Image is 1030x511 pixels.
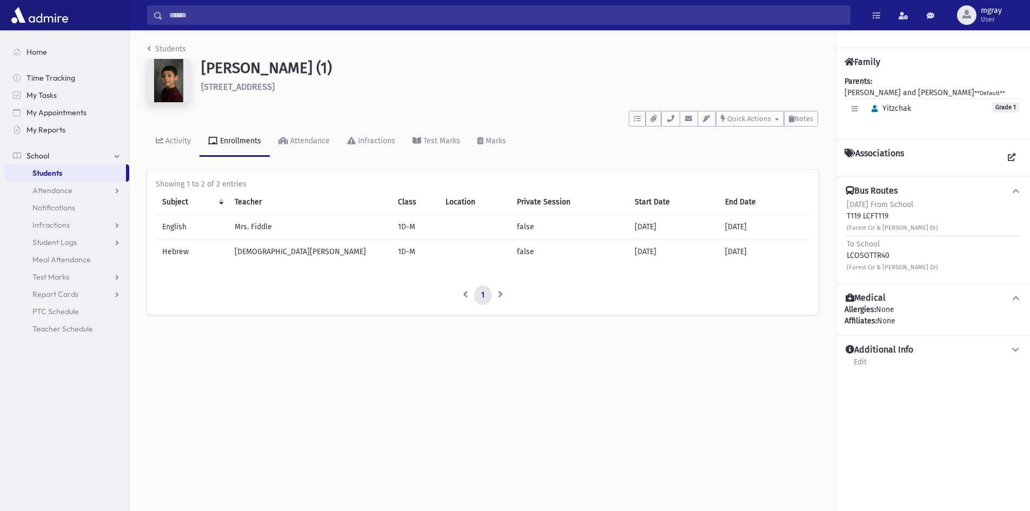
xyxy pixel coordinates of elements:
[147,43,186,59] nav: breadcrumb
[439,190,510,215] th: Location
[156,190,228,215] th: Subject
[510,190,628,215] th: Private Session
[847,199,938,233] div: T119 LCFT119
[32,220,70,230] span: Infractions
[228,215,391,240] td: Mrs. Fiddle
[32,272,69,282] span: Test Marks
[847,200,913,209] span: [DATE] From School
[4,182,129,199] a: Attendance
[391,190,439,215] th: Class
[163,5,850,25] input: Search
[26,125,65,135] span: My Reports
[26,47,47,57] span: Home
[4,268,129,286] a: Test Marks
[4,286,129,303] a: Report Cards
[32,307,79,316] span: PTC Schedule
[32,168,62,178] span: Students
[992,102,1019,112] span: Grade 1
[4,234,129,251] a: Student Logs
[26,73,75,83] span: Time Tracking
[270,127,338,157] a: Attendance
[847,264,938,271] small: (Forest Cir & [PERSON_NAME] Dr)
[32,255,91,264] span: Meal Attendance
[716,111,784,127] button: Quick Actions
[847,240,880,249] span: To School
[845,305,876,314] b: Allergies:
[32,237,77,247] span: Student Logs
[845,76,1021,130] div: [PERSON_NAME] and [PERSON_NAME]
[1002,148,1021,168] a: View all Associations
[628,215,719,240] td: [DATE]
[846,293,886,304] h4: Medical
[156,215,228,240] td: English
[156,178,809,190] div: Showing 1 to 2 of 2 entries
[32,324,93,334] span: Teacher Schedule
[4,121,129,138] a: My Reports
[404,127,469,157] a: Test Marks
[288,136,330,145] div: Attendance
[628,240,719,264] td: [DATE]
[26,151,49,161] span: School
[719,240,809,264] td: [DATE]
[228,190,391,215] th: Teacher
[4,43,129,61] a: Home
[4,69,129,87] a: Time Tracking
[391,215,439,240] td: 1D-M
[784,111,818,127] button: Notes
[391,240,439,264] td: 1D-M
[847,238,938,273] div: LCOSOTTR40
[846,185,898,197] h4: Bus Routes
[4,303,129,320] a: PTC Schedule
[483,136,506,145] div: Marks
[794,115,813,123] span: Notes
[981,6,1002,15] span: mgray
[867,104,911,113] span: Yitzchak
[4,320,129,337] a: Teacher Schedule
[981,15,1002,24] span: User
[4,251,129,268] a: Meal Attendance
[4,199,129,216] a: Notifications
[156,240,228,264] td: Hebrew
[356,136,395,145] div: Infractions
[32,203,75,213] span: Notifications
[4,147,129,164] a: School
[727,115,771,123] span: Quick Actions
[218,136,261,145] div: Enrollments
[201,59,818,77] h1: [PERSON_NAME] (1)
[846,344,913,356] h4: Additional Info
[147,44,186,54] a: Students
[4,104,129,121] a: My Appointments
[719,215,809,240] td: [DATE]
[201,82,818,92] h6: [STREET_ADDRESS]
[4,87,129,104] a: My Tasks
[474,286,491,305] a: 1
[845,304,1021,327] div: None
[845,316,877,326] b: Affiliates:
[200,127,270,157] a: Enrollments
[32,289,78,299] span: Report Cards
[510,215,628,240] td: false
[845,344,1021,356] button: Additional Info
[845,77,872,86] b: Parents:
[845,185,1021,197] button: Bus Routes
[32,185,72,195] span: Attendance
[26,90,57,100] span: My Tasks
[163,136,191,145] div: Activity
[847,224,938,231] small: (Forest Cir & [PERSON_NAME] Dr)
[228,240,391,264] td: [DEMOGRAPHIC_DATA][PERSON_NAME]
[845,315,1021,327] div: None
[469,127,515,157] a: Marks
[147,127,200,157] a: Activity
[4,164,126,182] a: Students
[338,127,404,157] a: Infractions
[9,4,71,26] img: AdmirePro
[421,136,460,145] div: Test Marks
[719,190,809,215] th: End Date
[628,190,719,215] th: Start Date
[845,293,1021,304] button: Medical
[26,108,87,117] span: My Appointments
[510,240,628,264] td: false
[845,57,880,67] h4: Family
[845,148,904,168] h4: Associations
[853,356,867,375] a: Edit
